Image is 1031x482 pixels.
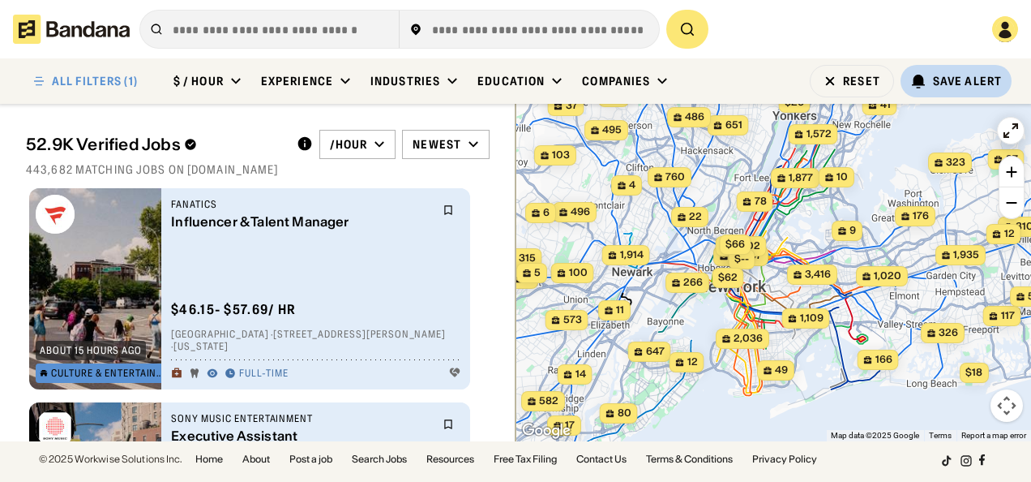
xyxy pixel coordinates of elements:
button: Map camera controls [990,389,1023,422]
span: 315 [519,252,536,265]
span: 495 [602,123,622,137]
span: 1,935 [953,248,979,262]
span: 103 [552,148,570,162]
span: 176 [913,209,929,223]
span: 37 [566,99,578,113]
a: Terms & Conditions [646,454,733,464]
div: Save Alert [933,74,1002,88]
div: 443,682 matching jobs on [DOMAIN_NAME] [26,162,490,177]
span: 760 [665,170,685,184]
span: 647 [646,345,665,359]
div: grid [26,187,490,441]
span: 49 [775,364,788,377]
a: Free Tax Filing [494,454,557,464]
span: 582 [539,394,558,408]
span: 14 [575,368,586,381]
div: $ / hour [173,74,224,88]
span: 11 [616,303,624,317]
span: 2,036 [734,332,763,346]
span: 166 [875,353,892,367]
span: 12 [1004,227,1015,241]
a: Terms (opens in new tab) [929,431,952,440]
div: Industries [370,74,440,88]
span: 10 [836,170,848,184]
a: About [242,454,270,464]
a: Post a job [289,454,332,464]
div: Newest [413,137,461,152]
div: Companies [582,74,650,88]
img: Google [520,420,573,441]
span: 27 [1006,153,1018,166]
span: 651 [725,118,742,132]
span: 78 [755,195,767,209]
a: Report a map error [961,431,1026,440]
div: /hour [330,137,368,152]
a: Open this area in Google Maps (opens a new window) [520,420,573,441]
span: 1,109 [800,312,824,325]
span: 5 [534,266,541,280]
span: Map data ©2025 Google [831,431,919,440]
span: $-- [734,252,749,265]
span: 1,020 [874,269,901,283]
span: 22 [689,210,702,224]
span: $66 [725,238,745,250]
img: Bandana logotype [13,15,130,44]
span: 80 [618,407,631,420]
span: 1,572 [806,127,832,141]
div: Experience [261,74,333,88]
span: 486 [685,110,704,124]
span: 17 [565,419,575,433]
span: 100 [569,266,588,280]
a: Resources [426,454,474,464]
span: 1,877 [789,171,813,185]
div: ALL FILTERS (1) [52,75,138,87]
span: $62 [718,271,738,283]
span: 323 [946,156,965,170]
a: Home [195,454,223,464]
div: © 2025 Workwise Solutions Inc. [39,454,182,464]
span: 6 [543,206,550,220]
a: Search Jobs [352,454,407,464]
a: Privacy Policy [752,454,817,464]
a: Contact Us [576,454,627,464]
span: 1,914 [620,248,644,262]
span: 496 [571,205,590,219]
span: 573 [563,313,582,327]
div: Reset [843,75,880,87]
span: 3,416 [805,268,831,282]
span: 4 [629,179,635,192]
span: 326 [939,326,958,340]
div: 52.9K Verified Jobs [26,135,284,154]
span: $18 [965,366,982,378]
span: 266 [683,276,703,290]
span: 9 [849,224,856,238]
span: 41 [880,98,891,112]
span: 117 [1001,309,1015,323]
div: Education [477,74,545,88]
span: 12 [687,355,698,369]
